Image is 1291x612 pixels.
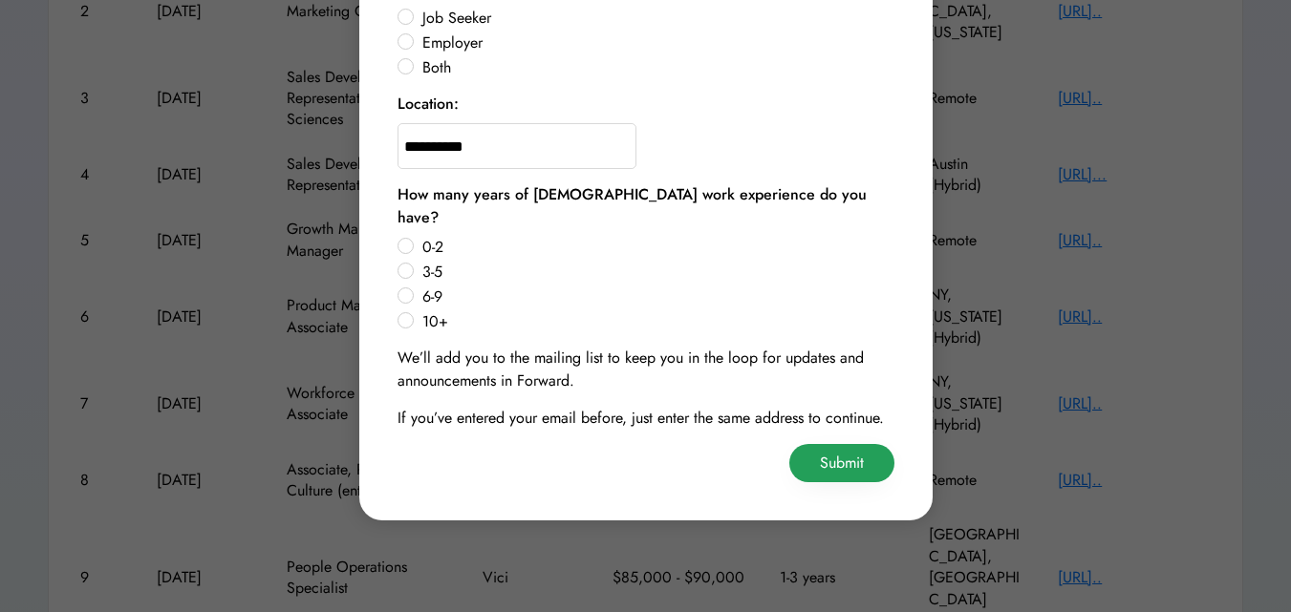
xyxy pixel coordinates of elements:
div: We’ll add you to the mailing list to keep you in the loop for updates and announcements in Forward. [398,347,894,392]
label: 10+ [417,314,894,329]
label: 0-2 [417,240,894,255]
div: How many years of [DEMOGRAPHIC_DATA] work experience do you have? [398,183,894,229]
label: Both [417,60,894,75]
label: Employer [417,35,894,51]
div: If you’ve entered your email before, just enter the same address to continue. [398,407,884,430]
label: 6-9 [417,289,894,305]
div: Location: [398,93,459,116]
label: Job Seeker [417,11,894,26]
label: 3-5 [417,264,894,280]
button: Submit [789,444,894,482]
